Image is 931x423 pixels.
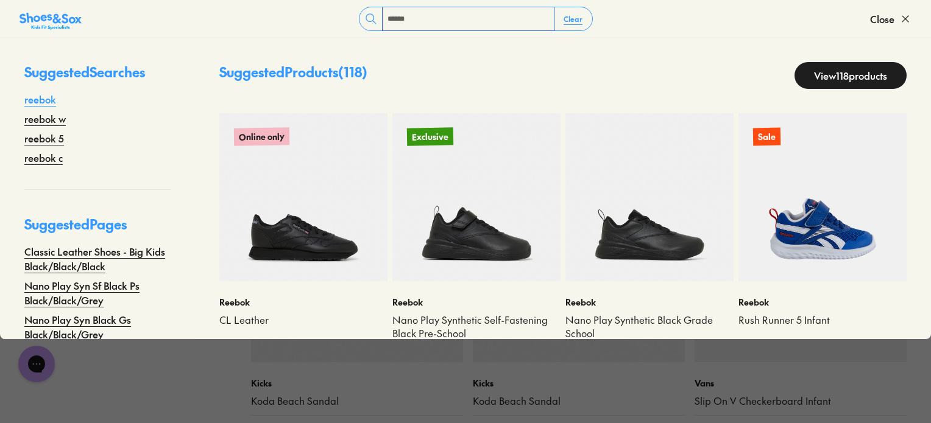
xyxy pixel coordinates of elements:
[24,312,171,341] a: Nano Play Syn Black Gs Black/Black/Grey
[695,377,907,390] p: Vans
[407,127,453,145] p: Exclusive
[565,296,734,309] p: Reebok
[565,313,734,340] a: Nano Play Synthetic Black Grade School
[24,92,56,107] a: reebok
[392,296,561,309] p: Reebok
[738,313,907,327] a: Rush Runner 5 Infant
[24,131,64,145] a: reebok 5
[24,111,66,126] a: reebok w
[24,150,63,165] a: reebok c
[219,113,388,281] a: Online only
[695,394,907,408] a: Slip On V Checkerboard Infant
[795,62,907,89] a: View118products
[392,113,561,281] a: Exclusive
[338,63,367,81] span: ( 118 )
[753,128,781,146] p: Sale
[251,394,463,408] a: Koda Beach Sandal
[24,214,171,244] p: Suggested Pages
[234,127,289,146] p: Online only
[870,12,894,26] span: Close
[24,244,171,273] a: Classic Leather Shoes - Big Kids Black/Black/Black
[473,394,685,408] a: Koda Beach Sandal
[554,8,592,30] button: Clear
[219,296,388,309] p: Reebok
[19,12,82,31] img: SNS_Logo_Responsive.svg
[473,377,685,390] p: Kicks
[19,9,82,29] a: Shoes &amp; Sox
[12,341,61,386] iframe: Gorgias live chat messenger
[738,296,907,309] p: Reebok
[251,377,463,390] p: Kicks
[24,278,171,307] a: Nano Play Syn Sf Black Ps Black/Black/Grey
[870,5,912,32] button: Close
[219,313,388,327] a: CL Leather
[24,62,171,92] p: Suggested Searches
[738,113,907,281] a: Sale
[219,62,367,89] p: Suggested Products
[392,313,561,340] a: Nano Play Synthetic Self-Fastening Black Pre-School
